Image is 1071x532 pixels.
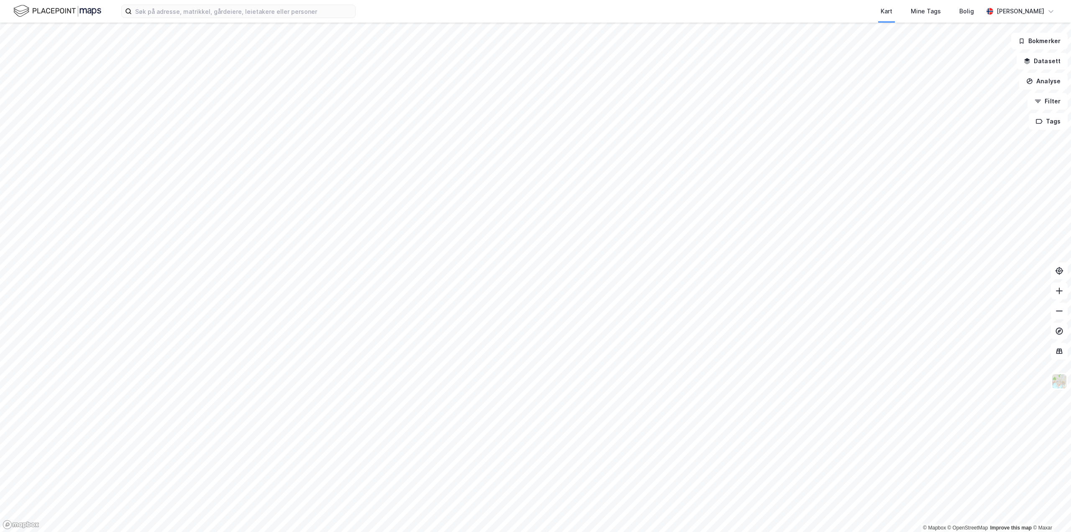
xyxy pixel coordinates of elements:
[1011,33,1068,49] button: Bokmerker
[1029,492,1071,532] div: Kontrollprogram for chat
[1019,73,1068,90] button: Analyse
[948,525,988,531] a: OpenStreetMap
[3,520,39,529] a: Mapbox homepage
[132,5,355,18] input: Søk på adresse, matrikkel, gårdeiere, leietakere eller personer
[997,6,1044,16] div: [PERSON_NAME]
[1017,53,1068,69] button: Datasett
[13,4,101,18] img: logo.f888ab2527a4732fd821a326f86c7f29.svg
[1029,113,1068,130] button: Tags
[959,6,974,16] div: Bolig
[1051,373,1067,389] img: Z
[1027,93,1068,110] button: Filter
[911,6,941,16] div: Mine Tags
[881,6,892,16] div: Kart
[990,525,1032,531] a: Improve this map
[1029,492,1071,532] iframe: Chat Widget
[923,525,946,531] a: Mapbox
